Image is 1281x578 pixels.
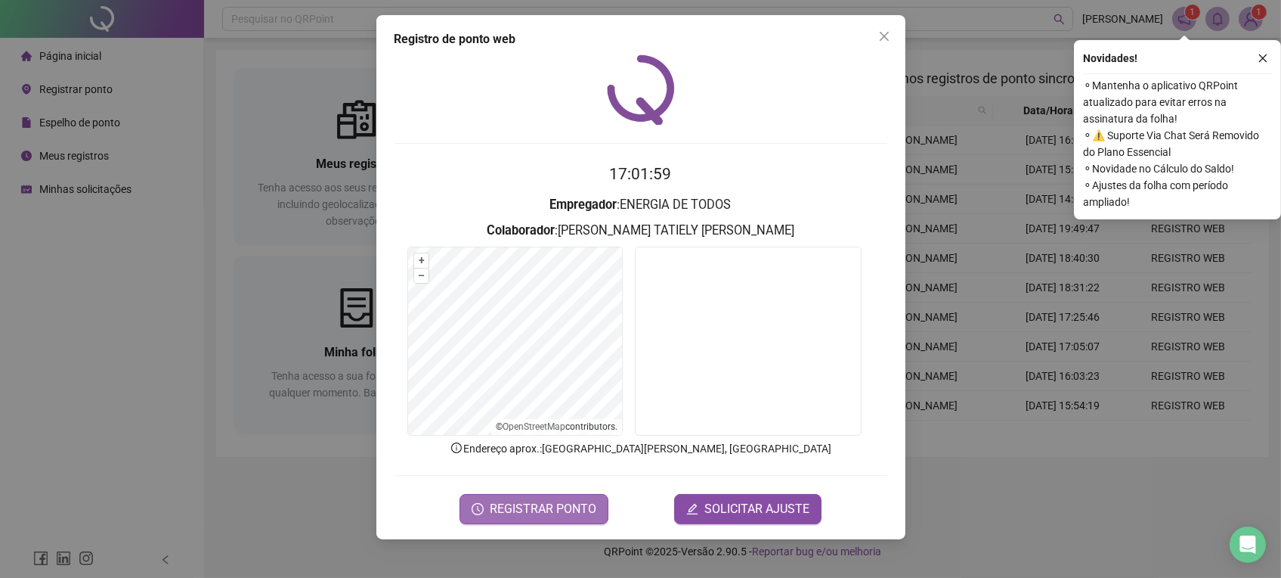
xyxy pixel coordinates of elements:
[872,24,896,48] button: Close
[395,195,887,215] h3: : ENERGIA DE TODOS
[1083,77,1272,127] span: ⚬ Mantenha o aplicativo QRPoint atualizado para evitar erros na assinatura da folha!
[395,440,887,457] p: Endereço aprox. : [GEOGRAPHIC_DATA][PERSON_NAME], [GEOGRAPHIC_DATA]
[704,500,809,518] span: SOLICITAR AJUSTE
[1083,160,1272,177] span: ⚬ Novidade no Cálculo do Saldo!
[1083,127,1272,160] span: ⚬ ⚠️ Suporte Via Chat Será Removido do Plano Essencial
[674,494,822,524] button: editSOLICITAR AJUSTE
[490,500,596,518] span: REGISTRAR PONTO
[1230,527,1266,563] div: Open Intercom Messenger
[1258,53,1268,64] span: close
[686,503,698,515] span: edit
[607,54,675,125] img: QRPoint
[610,165,672,183] time: 17:01:59
[472,503,484,515] span: clock-circle
[450,441,463,455] span: info-circle
[496,421,617,432] li: © contributors.
[414,269,429,283] button: –
[550,197,617,212] strong: Empregador
[503,421,565,432] a: OpenStreetMap
[459,494,608,524] button: REGISTRAR PONTO
[1083,50,1137,67] span: Novidades !
[1083,177,1272,210] span: ⚬ Ajustes da folha com período ampliado!
[487,223,555,238] strong: Colaborador
[395,30,887,48] div: Registro de ponto web
[395,221,887,241] h3: : [PERSON_NAME] TATIELY [PERSON_NAME]
[878,30,890,42] span: close
[414,253,429,268] button: +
